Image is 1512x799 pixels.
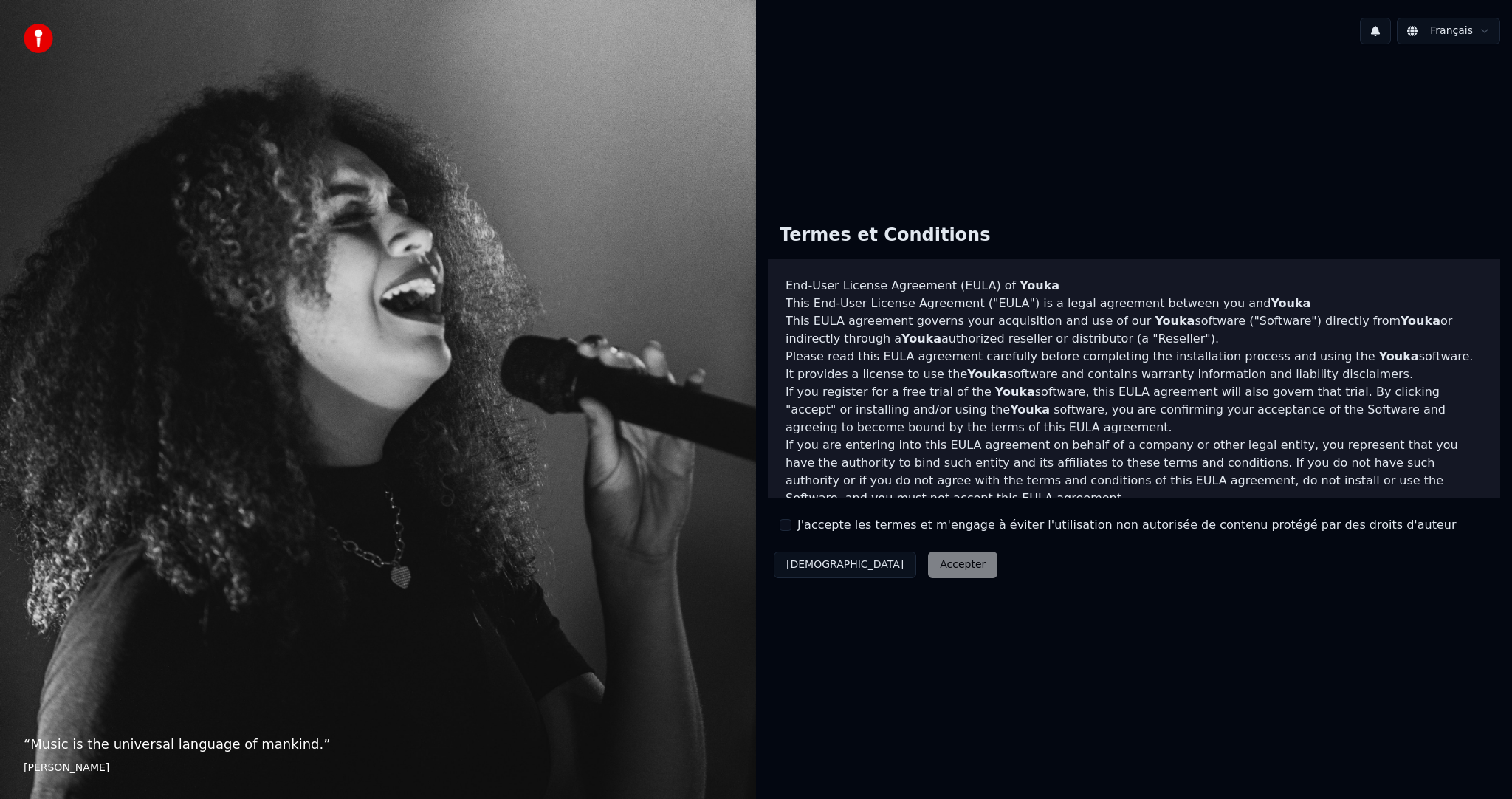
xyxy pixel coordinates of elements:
[1010,402,1050,416] span: Youka
[24,24,53,53] img: youka
[967,367,1007,381] span: Youka
[24,734,732,755] p: “ Music is the universal language of mankind. ”
[1379,349,1419,363] span: Youka
[786,312,1482,348] p: This EULA agreement governs your acquisition and use of our software ("Software") directly from o...
[768,212,1002,259] div: Termes et Conditions
[774,552,916,578] button: [DEMOGRAPHIC_DATA]
[797,516,1456,534] label: J'accepte les termes et m'engage à éviter l'utilisation non autorisée de contenu protégé par des ...
[786,383,1482,436] p: If you register for a free trial of the software, this EULA agreement will also govern that trial...
[901,332,941,346] span: Youka
[24,761,732,775] footer: [PERSON_NAME]
[786,295,1482,312] p: This End-User License Agreement ("EULA") is a legal agreement between you and
[786,277,1482,295] h3: End-User License Agreement (EULA) of
[1155,314,1195,328] span: Youka
[1401,314,1440,328] span: Youka
[1271,296,1310,310] span: Youka
[1020,278,1059,292] span: Youka
[786,348,1482,383] p: Please read this EULA agreement carefully before completing the installation process and using th...
[995,385,1035,399] span: Youka
[786,436,1482,507] p: If you are entering into this EULA agreement on behalf of a company or other legal entity, you re...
